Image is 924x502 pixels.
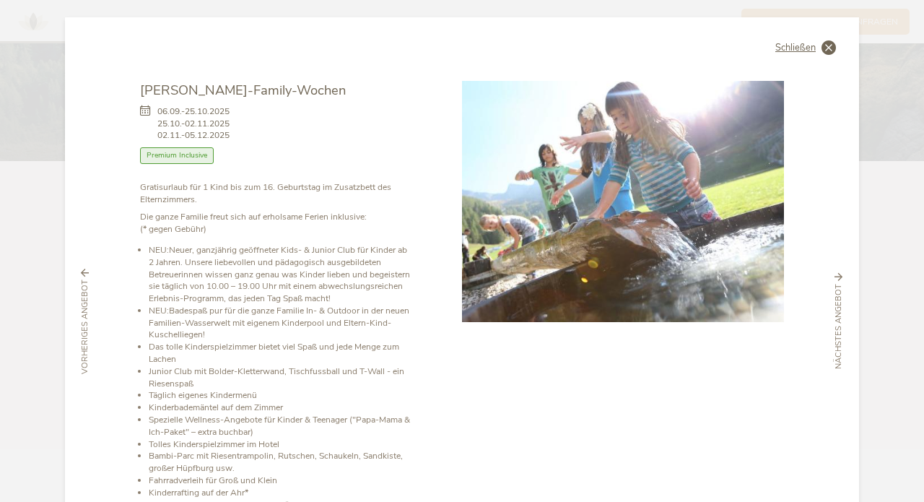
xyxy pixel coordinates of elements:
[149,438,411,451] li: Tolles Kinderspielzimmer im Hotel
[157,105,230,142] span: 06.09.-25.10.2025 25.10.-02.11.2025 02.11.-05.12.2025
[140,81,346,99] span: [PERSON_NAME]-Family-Wochen
[140,211,367,222] b: Die ganze Familie freut sich auf erholsame Ferien inklusive:
[775,43,816,53] span: Schließen
[149,414,411,438] li: Spezielle Wellness-Angebote für Kinder & Teenager ("Papa-Mama & Ich-Paket" – extra buchbar)
[149,341,411,365] li: Das tolle Kinderspielzimmer bietet viel Spaß und jede Menge zum Lachen
[149,402,411,414] li: Kinderbademäntel auf dem Zimmer
[149,305,169,316] b: NEU:
[149,305,411,341] li: Badespaß pur für die ganze Familie In- & Outdoor in der neuen Familien-Wasserwelt mit eigenem Kin...
[149,244,411,305] li: Neuer, ganzjährig geöffneter Kids- & Junior Club für Kinder ab 2 Jahren. Unsere liebevollen und p...
[149,365,411,390] li: Junior Club mit Bolder-Kletterwand, Tischfussball und T-Wall - ein Riesenspaß
[140,211,411,235] p: (* gegen Gebühr)
[149,244,169,256] b: NEU:
[140,147,214,164] span: Premium Inclusive
[140,181,411,206] p: Gratisurlaub für 1 Kind bis zum 16. Geburtstag im Zusatzbett des Elternzimmers.
[833,284,845,369] span: nächstes Angebot
[149,389,411,402] li: Täglich eigenes Kindermenü
[462,81,784,322] img: Sommer-Family-Wochen
[79,280,91,374] span: vorheriges Angebot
